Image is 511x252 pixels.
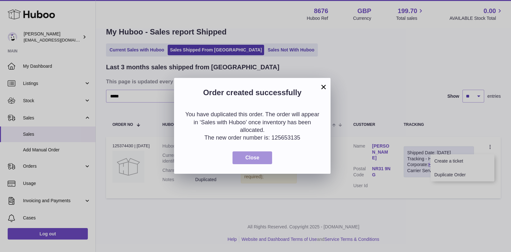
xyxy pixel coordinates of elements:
span: Close [245,155,259,160]
p: The new order number is: 125653135 [184,134,321,141]
h2: Order created successfully [184,88,321,101]
p: You have duplicated this order. The order will appear in ‘Sales with Huboo’ once inventory has be... [184,111,321,134]
button: × [320,83,327,91]
button: Close [233,151,272,164]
